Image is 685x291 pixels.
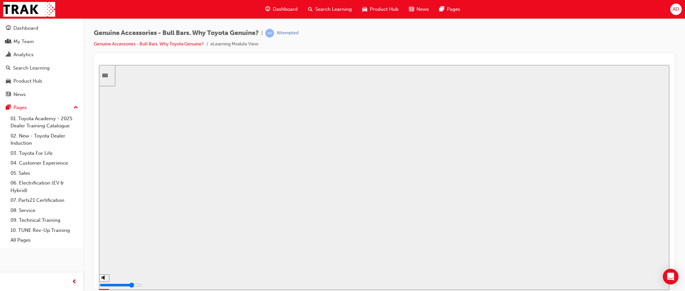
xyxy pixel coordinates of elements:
[303,3,357,16] a: search-iconSearch Learning
[1,218,43,223] input: volume
[6,92,11,98] span: news-icon
[260,3,303,16] a: guage-iconDashboard
[3,62,81,74] a: Search Learning
[8,235,81,245] a: All Pages
[8,131,81,148] a: 02. New - Toyota Dealer Induction
[8,225,81,235] a: 10. TUNE Rev-Up Training
[8,168,81,178] a: 05. Sales
[416,6,429,13] span: News
[265,5,270,13] span: guage-icon
[447,6,460,13] span: Pages
[13,51,34,58] div: Analytics
[13,91,26,98] div: News
[673,6,679,13] span: AD
[3,22,81,34] a: Dashboard
[261,29,263,37] span: |
[3,49,81,61] a: Analytics
[8,195,81,205] a: 07. Parts21 Certification
[94,41,204,47] a: Genuine Accessories - Bull Bars. Why Toyota Genuine?
[439,5,444,13] span: pages-icon
[72,278,77,286] span: prev-icon
[6,39,11,45] span: people-icon
[13,104,27,111] div: Pages
[210,40,258,48] li: eLearning Module View
[8,158,81,168] a: 04. Customer Experience
[370,6,399,13] span: Product Hub
[663,269,678,284] div: Open Intercom Messenger
[3,89,81,101] a: News
[6,25,11,31] span: guage-icon
[357,3,404,16] a: car-iconProduct Hub
[3,102,81,114] button: Pages
[6,52,11,58] span: chart-icon
[273,6,298,13] span: Dashboard
[404,3,434,16] a: news-iconNews
[6,65,10,71] span: search-icon
[8,148,81,158] a: 03. Toyota For Life
[3,36,81,48] a: My Team
[6,105,11,111] span: pages-icon
[362,5,367,13] span: car-icon
[409,5,414,13] span: news-icon
[434,3,465,16] a: pages-iconPages
[670,4,682,15] button: AD
[94,29,259,37] span: Genuine Accessories - Bull Bars. Why Toyota Genuine?
[265,29,274,38] span: learningRecordVerb_ATTEMPT-icon
[8,215,81,225] a: 09. Technical Training
[315,6,352,13] span: Search Learning
[3,21,81,102] button: DashboardMy TeamAnalyticsSearch LearningProduct HubNews
[13,38,34,45] div: My Team
[73,104,78,112] span: up-icon
[8,114,81,131] a: 01. Toyota Academy - 2025 Dealer Training Catalogue
[3,2,55,17] img: Trak
[13,77,42,85] div: Product Hub
[13,64,50,72] div: Search Learning
[6,78,11,84] span: car-icon
[308,5,313,13] span: search-icon
[8,178,81,195] a: 06. Electrification (EV & Hybrid)
[277,30,299,36] div: Attempted
[8,205,81,216] a: 08. Service
[13,24,38,32] div: Dashboard
[3,75,81,87] a: Product Hub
